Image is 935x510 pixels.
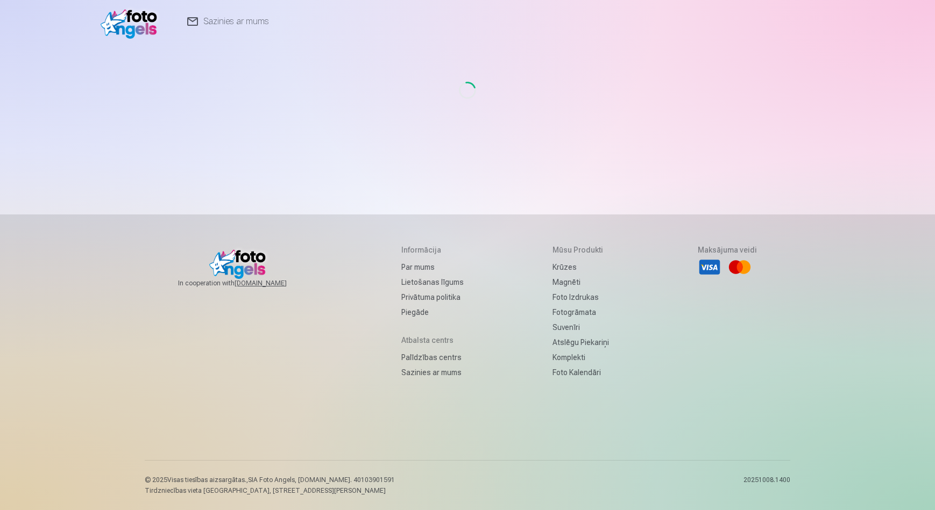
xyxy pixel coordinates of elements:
[145,486,395,495] p: Tirdzniecības vieta [GEOGRAPHIC_DATA], [STREET_ADDRESS][PERSON_NAME]
[401,350,464,365] a: Palīdzības centrs
[698,255,721,279] li: Visa
[698,245,757,255] h5: Maksājuma veidi
[235,279,313,288] a: [DOMAIN_NAME]
[178,279,313,288] span: In cooperation with
[401,245,464,255] h5: Informācija
[728,255,752,279] li: Mastercard
[401,365,464,380] a: Sazinies ar mums
[401,335,464,346] h5: Atbalsta centrs
[552,290,609,305] a: Foto izdrukas
[552,335,609,350] a: Atslēgu piekariņi
[552,305,609,320] a: Fotogrāmata
[401,275,464,290] a: Lietošanas līgums
[552,245,609,255] h5: Mūsu produkti
[552,350,609,365] a: Komplekti
[401,290,464,305] a: Privātuma politika
[101,4,162,39] img: /v1
[401,260,464,275] a: Par mums
[401,305,464,320] a: Piegāde
[743,476,790,495] p: 20251008.1400
[145,476,395,484] p: © 2025 Visas tiesības aizsargātas. ,
[552,260,609,275] a: Krūzes
[552,365,609,380] a: Foto kalendāri
[552,320,609,335] a: Suvenīri
[552,275,609,290] a: Magnēti
[248,476,395,484] span: SIA Foto Angels, [DOMAIN_NAME]. 40103901591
